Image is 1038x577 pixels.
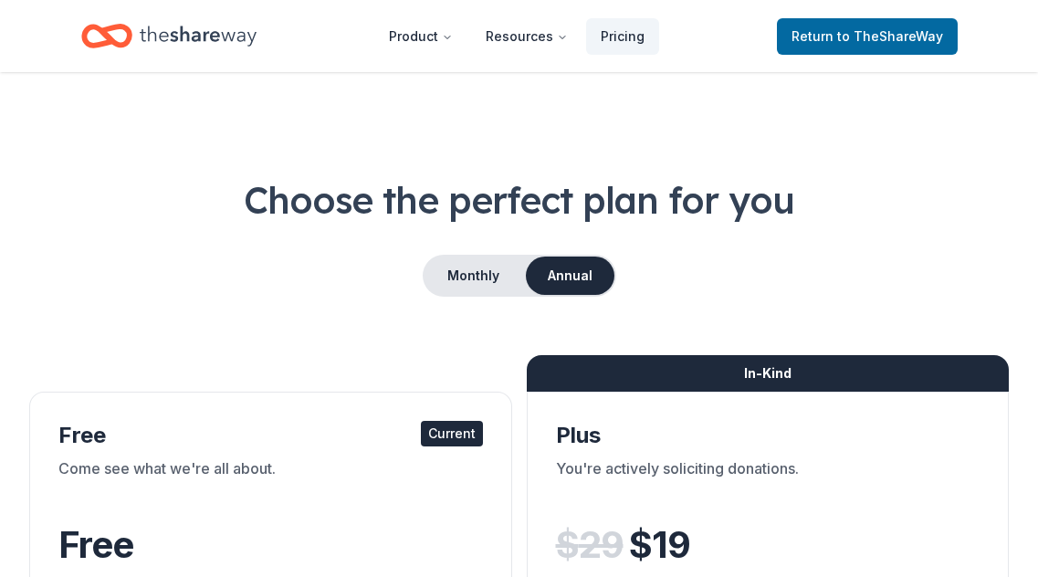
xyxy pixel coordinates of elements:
a: Returnto TheShareWay [777,18,958,55]
nav: Main [374,15,659,58]
div: Current [421,421,483,446]
div: You're actively soliciting donations. [556,457,980,509]
span: $ 19 [629,519,690,571]
h1: Choose the perfect plan for you [29,174,1009,226]
button: Monthly [425,257,522,295]
button: Resources [471,18,582,55]
div: Plus [556,421,980,450]
div: Come see what we're all about. [58,457,483,509]
span: to TheShareWay [837,28,943,44]
a: Pricing [586,18,659,55]
div: In-Kind [527,355,1010,392]
span: Free [58,522,133,567]
a: Home [81,15,257,58]
button: Product [374,18,467,55]
button: Annual [526,257,614,295]
span: Return [792,26,943,47]
div: Free [58,421,483,450]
